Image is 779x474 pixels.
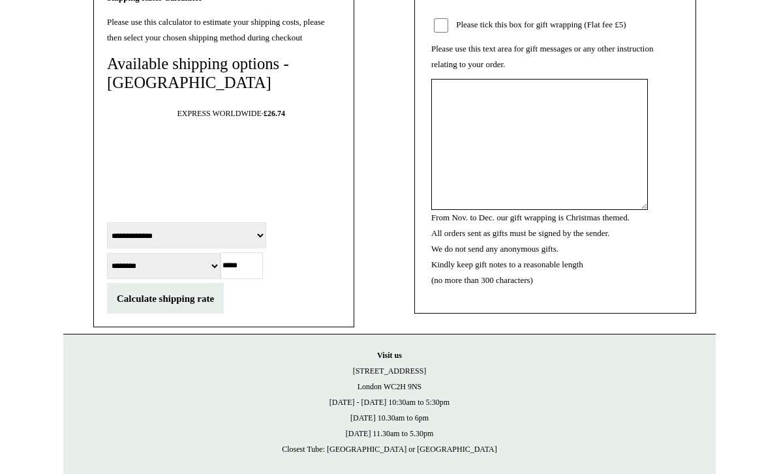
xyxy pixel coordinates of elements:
label: From Nov. to Dec. our gift wrapping is Christmas themed. All orders sent as gifts must be signed ... [431,213,630,286]
label: Please use this text area for gift messages or any other instruction relating to your order. [431,44,653,70]
p: [STREET_ADDRESS] London WC2H 9NS [DATE] - [DATE] 10:30am to 5:30pm [DATE] 10.30am to 6pm [DATE] 1... [76,348,703,458]
p: Please use this calculator to estimate your shipping costs, please then select your chosen shippi... [107,15,341,46]
label: Please tick this box for gift wrapping (Flat fee £5) [453,20,626,30]
h4: Available shipping options - [GEOGRAPHIC_DATA] [107,55,341,93]
strong: Visit us [377,351,402,361]
span: Calculate shipping rate [117,294,214,304]
button: Calculate shipping rate [107,284,224,314]
input: Postcode [221,253,263,280]
form: select location [107,221,341,314]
